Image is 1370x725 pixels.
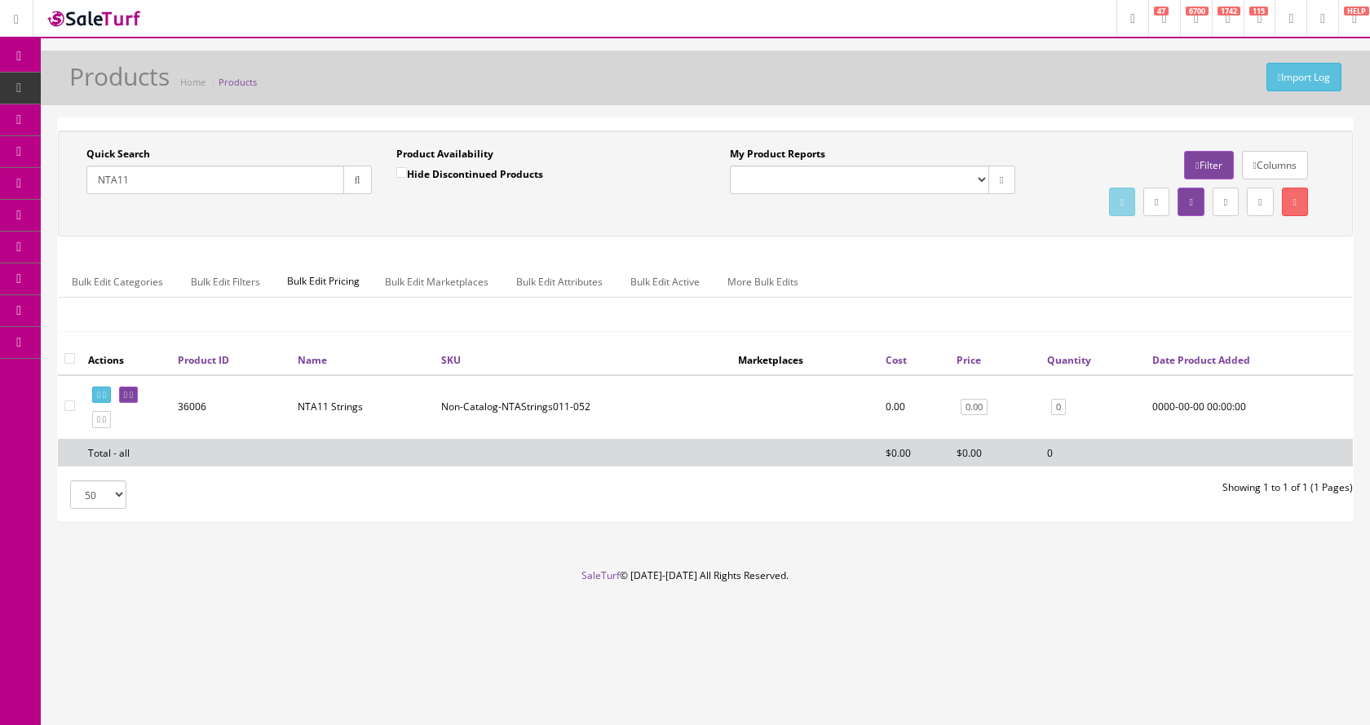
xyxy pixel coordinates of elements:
h1: Products [69,63,170,90]
a: Product ID [178,353,229,367]
label: My Product Reports [730,147,825,161]
td: 0000-00-00 00:00:00 [1146,375,1353,440]
td: 0.00 [879,375,950,440]
td: $0.00 [950,439,1041,466]
a: Filter [1184,151,1233,179]
a: 0.00 [961,399,988,416]
a: Cost [886,353,907,367]
td: $0.00 [879,439,950,466]
img: SaleTurf [46,7,144,29]
label: Quick Search [86,147,150,161]
span: HELP [1344,7,1369,15]
td: 36006 [171,375,291,440]
div: Showing 1 to 1 of 1 (1 Pages) [705,480,1365,495]
a: Name [298,353,327,367]
a: Columns [1242,151,1308,179]
input: Search [86,166,344,194]
a: SKU [441,353,461,367]
a: Bulk Edit Categories [59,266,176,298]
a: Home [180,76,205,88]
a: 0 [1051,399,1066,416]
span: 6700 [1186,7,1209,15]
a: SaleTurf [581,568,620,582]
a: Bulk Edit Attributes [503,266,616,298]
a: Bulk Edit Marketplaces [372,266,502,298]
span: 47 [1154,7,1169,15]
label: Hide Discontinued Products [396,166,543,182]
a: Date Product Added [1152,353,1250,367]
a: Bulk Edit Filters [178,266,273,298]
a: More Bulk Edits [714,266,811,298]
a: Products [219,76,257,88]
a: Price [957,353,981,367]
span: Bulk Edit Pricing [275,266,372,297]
th: Actions [82,345,171,374]
label: Product Availability [396,147,493,161]
input: Hide Discontinued Products [396,167,407,178]
td: 0 [1041,439,1146,466]
td: NTA11 Strings [291,375,435,440]
a: Import Log [1266,63,1341,91]
span: 115 [1249,7,1268,15]
a: Bulk Edit Active [617,266,713,298]
td: Total - all [82,439,171,466]
a: Quantity [1047,353,1091,367]
td: Non-Catalog-NTAStrings011-052 [435,375,731,440]
span: 1742 [1218,7,1240,15]
th: Marketplaces [731,345,879,374]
